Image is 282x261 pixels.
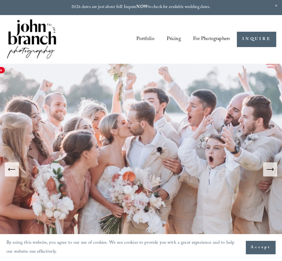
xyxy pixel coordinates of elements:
img: John Branch IV Photography [6,18,58,61]
span: For Photographers [193,35,230,44]
a: Pricing [167,34,181,45]
button: Next Slide [263,162,277,176]
button: Previous Slide [5,162,19,176]
a: Portfolio [136,34,154,45]
a: INQUIRE [237,32,276,47]
span: Accept [251,244,271,251]
button: Accept [246,241,276,254]
p: By using this website, you agree to our use of cookies. We use cookies to provide you with a grea... [6,239,239,257]
a: folder dropdown [193,34,230,45]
